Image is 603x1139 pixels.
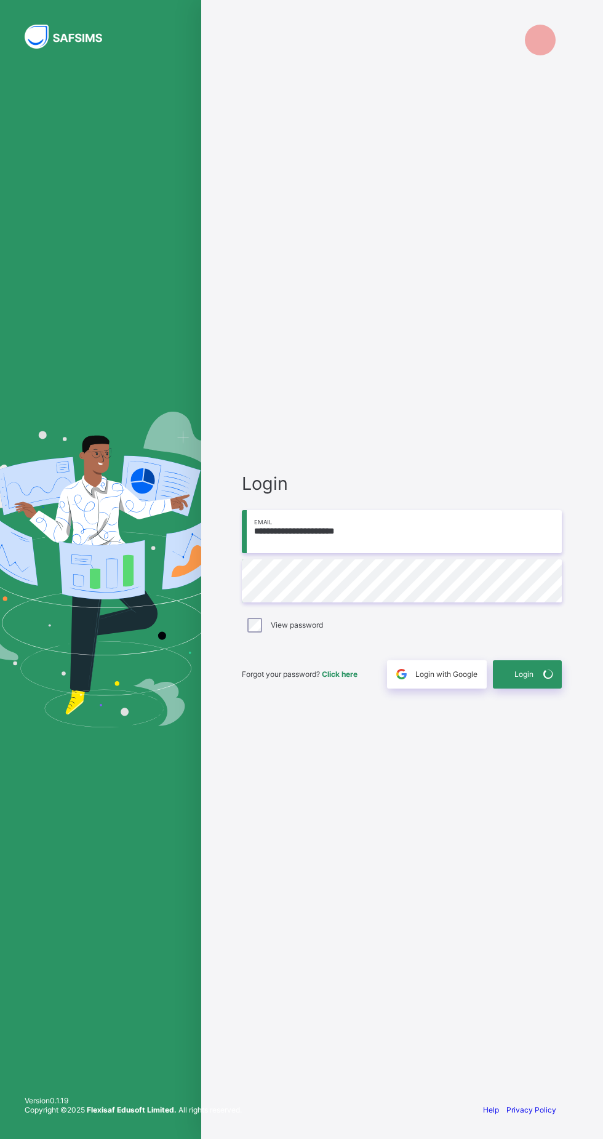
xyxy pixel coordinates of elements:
[514,669,533,679] span: Login
[25,1096,242,1105] span: Version 0.1.19
[483,1105,499,1114] a: Help
[242,669,357,679] span: Forgot your password?
[25,25,117,49] img: SAFSIMS Logo
[242,473,562,494] span: Login
[394,667,409,681] img: google.396cfc9801f0270233282035f929180a.svg
[415,669,477,679] span: Login with Google
[87,1105,177,1114] strong: Flexisaf Edusoft Limited.
[322,669,357,679] a: Click here
[25,1105,242,1114] span: Copyright © 2025 All rights reserved.
[506,1105,556,1114] a: Privacy Policy
[271,620,323,629] label: View password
